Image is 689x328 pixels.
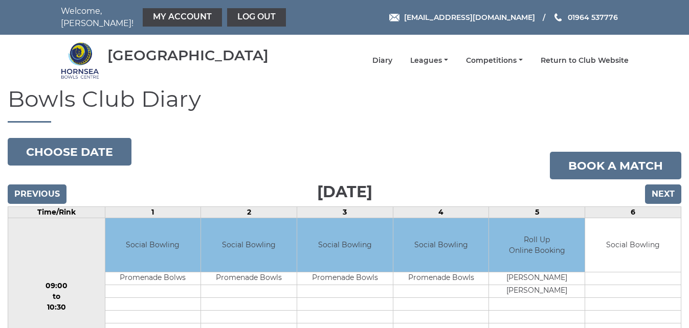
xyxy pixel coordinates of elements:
a: My Account [143,8,222,27]
span: [EMAIL_ADDRESS][DOMAIN_NAME] [404,13,535,22]
a: Phone us 01964 537776 [553,12,618,23]
td: Time/Rink [8,207,105,218]
td: Promenade Bowls [201,272,297,285]
td: Roll Up Online Booking [489,218,585,272]
div: [GEOGRAPHIC_DATA] [107,48,269,63]
a: Log out [227,8,286,27]
button: Choose date [8,138,131,166]
td: 2 [201,207,297,218]
td: Social Bowling [393,218,489,272]
a: Leagues [410,56,448,65]
td: 4 [393,207,489,218]
a: Return to Club Website [541,56,629,65]
a: Competitions [466,56,523,65]
img: Email [389,14,399,21]
a: Diary [372,56,392,65]
td: Promenade Bowls [393,272,489,285]
img: Phone us [554,13,562,21]
td: Promenade Bolws [105,272,201,285]
td: Social Bowling [105,218,201,272]
img: Hornsea Bowls Centre [61,41,99,80]
td: 6 [585,207,681,218]
a: Book a match [550,152,681,179]
td: Social Bowling [585,218,681,272]
a: Email [EMAIL_ADDRESS][DOMAIN_NAME] [389,12,535,23]
td: [PERSON_NAME] [489,285,585,297]
nav: Welcome, [PERSON_NAME]! [61,5,288,30]
td: Promenade Bowls [297,272,393,285]
td: Social Bowling [201,218,297,272]
span: 01964 537776 [568,13,618,22]
input: Next [645,184,681,204]
input: Previous [8,184,66,204]
td: Social Bowling [297,218,393,272]
td: 3 [297,207,393,218]
td: 5 [489,207,585,218]
h1: Bowls Club Diary [8,86,681,123]
td: [PERSON_NAME] [489,272,585,285]
td: 1 [105,207,201,218]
